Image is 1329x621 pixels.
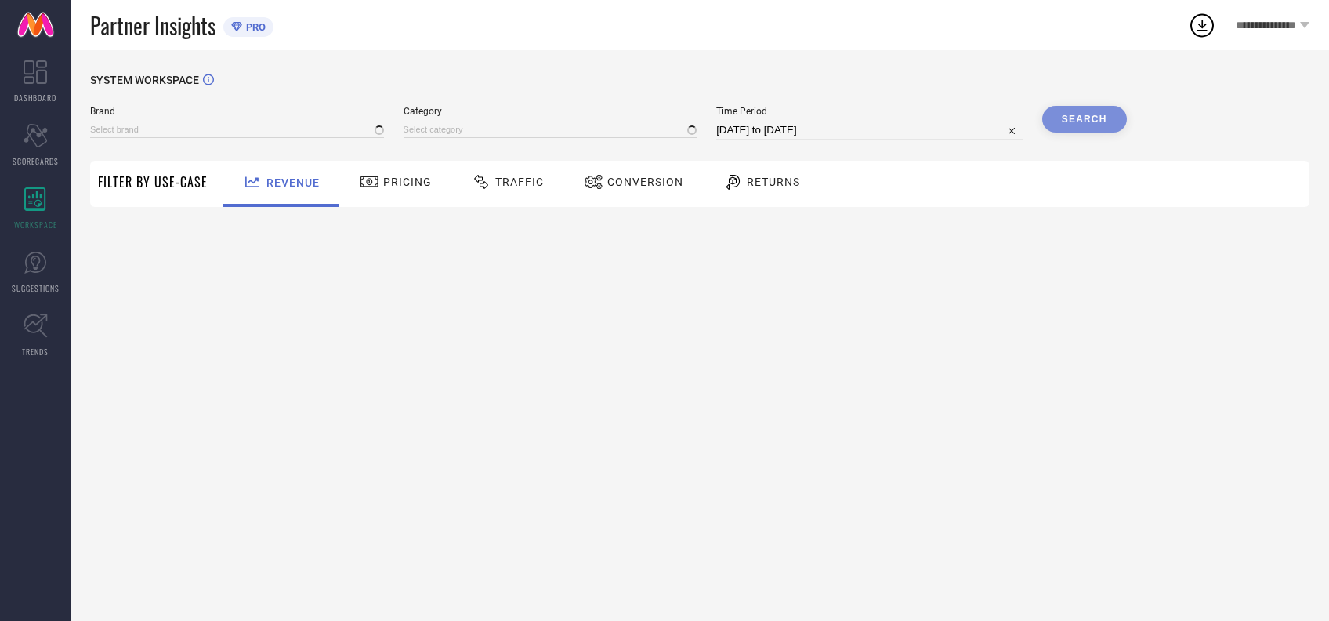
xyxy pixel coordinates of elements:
[90,9,215,42] span: Partner Insights
[607,176,683,188] span: Conversion
[1188,11,1216,39] div: Open download list
[12,282,60,294] span: SUGGESTIONS
[383,176,432,188] span: Pricing
[495,176,544,188] span: Traffic
[14,92,56,103] span: DASHBOARD
[266,176,320,189] span: Revenue
[13,155,59,167] span: SCORECARDS
[90,106,384,117] span: Brand
[14,219,57,231] span: WORKSPACE
[404,122,697,138] input: Select category
[404,106,697,117] span: Category
[716,121,1023,140] input: Select time period
[716,106,1023,117] span: Time Period
[747,176,800,188] span: Returns
[90,74,199,86] span: SYSTEM WORKSPACE
[22,346,49,358] span: TRENDS
[98,172,208,191] span: Filter By Use-Case
[242,21,266,33] span: PRO
[90,122,384,138] input: Select brand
